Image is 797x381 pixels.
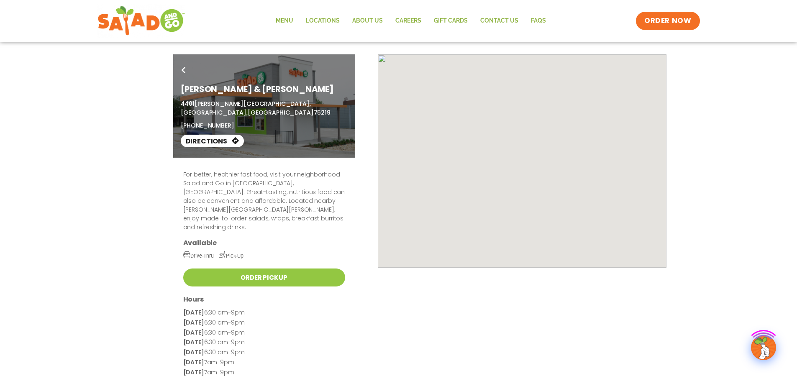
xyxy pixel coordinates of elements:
[181,108,248,117] span: [GEOGRAPHIC_DATA],
[183,170,345,232] p: For better, healthier fast food, visit your neighborhood Salad and Go in [GEOGRAPHIC_DATA], [GEOG...
[269,11,300,31] a: Menu
[183,358,345,368] p: 7am-9pm
[183,308,345,318] p: 6:30 am-9pm
[525,11,552,31] a: FAQs
[183,318,204,327] strong: [DATE]
[636,12,700,30] a: ORDER NOW
[183,338,345,348] p: 6:30 am-9pm
[183,348,204,356] strong: [DATE]
[183,328,204,337] strong: [DATE]
[269,11,552,31] nav: Menu
[183,238,345,247] h3: Available
[183,268,345,286] a: Order Pickup
[428,11,474,31] a: GIFT CARDS
[183,358,204,366] strong: [DATE]
[314,108,331,117] span: 75219
[183,295,345,304] h3: Hours
[346,11,389,31] a: About Us
[181,135,244,147] a: Directions
[183,368,204,376] strong: [DATE]
[97,4,186,38] img: new-SAG-logo-768×292
[183,348,345,358] p: 6:30 am-9pm
[181,100,195,108] span: 4401
[474,11,525,31] a: Contact Us
[183,253,214,259] span: Drive-Thru
[183,308,204,317] strong: [DATE]
[181,83,348,95] h1: [PERSON_NAME] & [PERSON_NAME]
[300,11,346,31] a: Locations
[183,338,204,346] strong: [DATE]
[183,318,345,328] p: 6:30 am-9pm
[219,253,243,259] span: Pick-Up
[195,100,311,108] span: [PERSON_NAME][GEOGRAPHIC_DATA],
[181,121,234,130] a: [PHONE_NUMBER]
[248,108,314,117] span: [GEOGRAPHIC_DATA]
[183,328,345,338] p: 6:30 am-9pm
[183,368,345,378] p: 7am-9pm
[644,16,691,26] span: ORDER NOW
[389,11,428,31] a: Careers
